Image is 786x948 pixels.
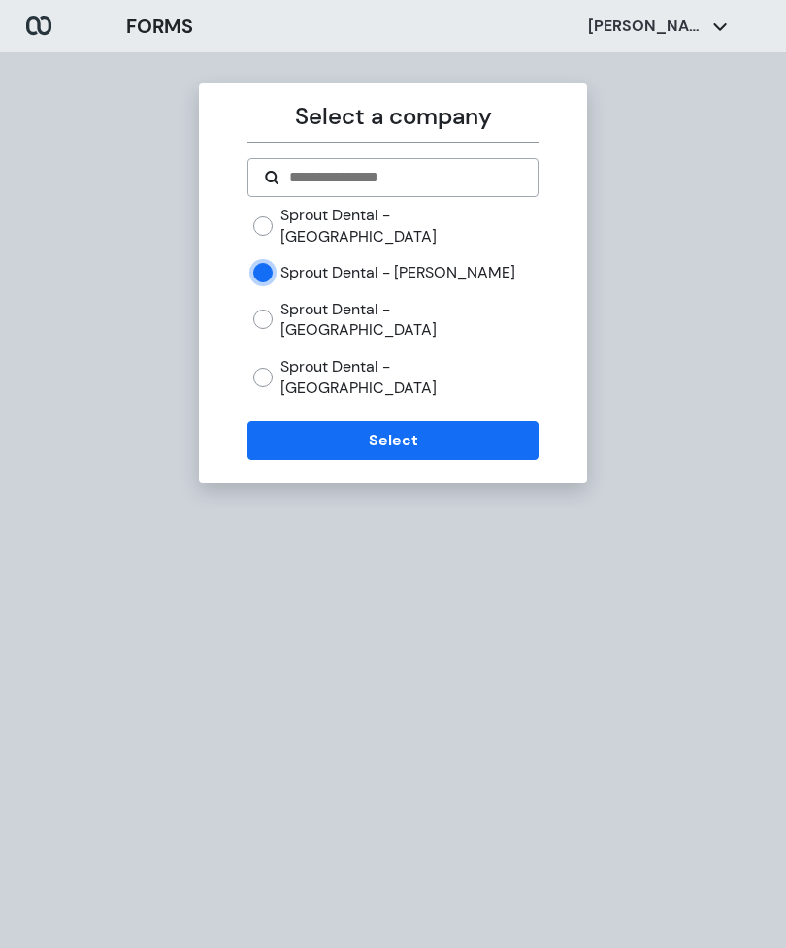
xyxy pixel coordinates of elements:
[247,99,538,134] p: Select a company
[280,262,515,283] label: Sprout Dental - [PERSON_NAME]
[247,421,538,460] button: Select
[588,16,704,37] p: [PERSON_NAME] Race
[126,12,193,41] h3: FORMS
[280,356,538,398] label: Sprout Dental - [GEOGRAPHIC_DATA]
[280,205,538,246] label: Sprout Dental - [GEOGRAPHIC_DATA]
[287,166,521,189] input: Search
[280,299,538,341] label: Sprout Dental - [GEOGRAPHIC_DATA]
